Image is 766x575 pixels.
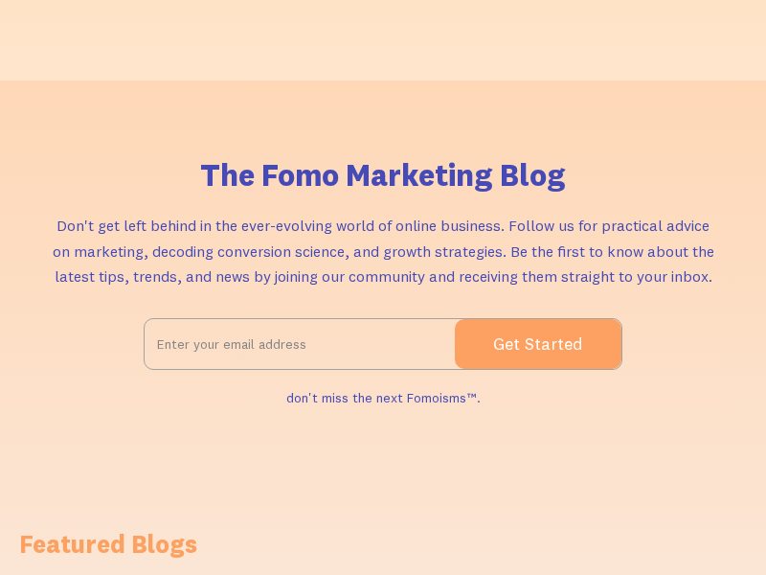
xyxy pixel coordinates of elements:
div: don't miss the next Fomoisms™. [286,384,481,412]
input: Get Started [455,319,621,369]
h1: Featured Blogs [19,527,747,562]
input: Enter your email address [145,320,455,368]
h1: The Fomo Marketing Blog [200,157,566,194]
p: Don't get left behind in the ever-evolving world of online business. Follow us for practical advi... [48,213,718,289]
form: Email Form 2 [144,318,622,370]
